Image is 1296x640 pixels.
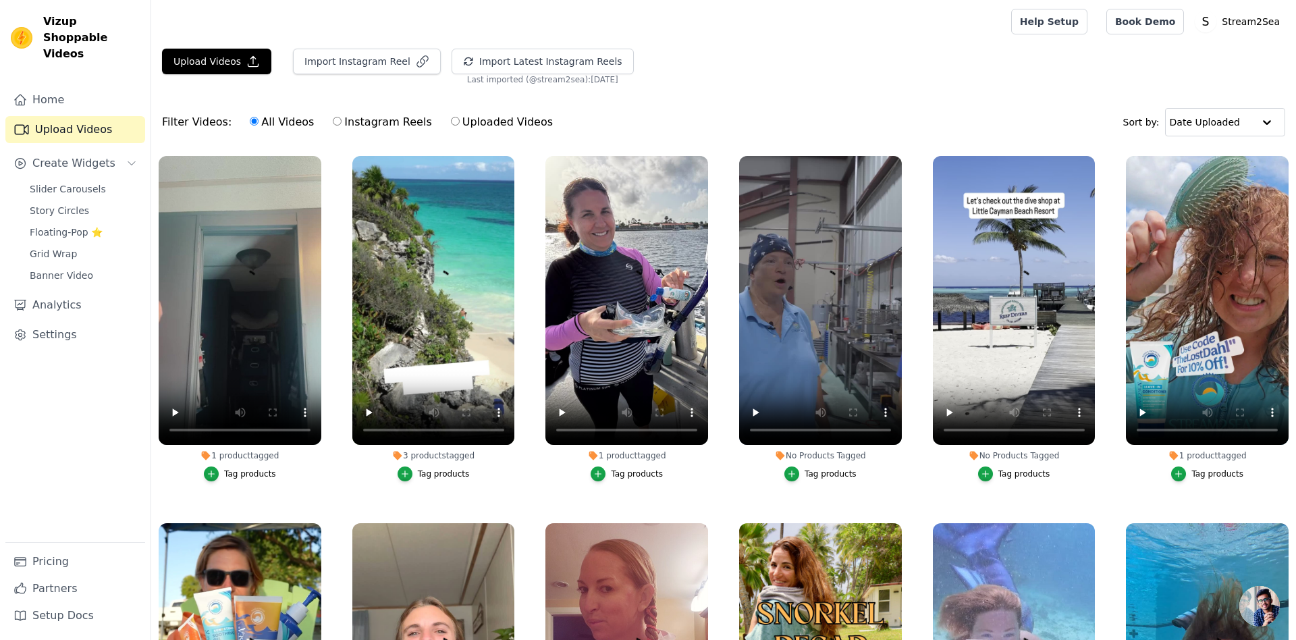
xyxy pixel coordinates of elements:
div: Tag products [224,469,276,479]
div: 1 product tagged [159,450,321,461]
div: Tag products [1191,469,1243,479]
div: Tag products [418,469,470,479]
div: Open chat [1239,586,1280,626]
span: Floating-Pop ⭐ [30,225,103,239]
button: Tag products [1171,466,1243,481]
a: Grid Wrap [22,244,145,263]
span: Vizup Shoppable Videos [43,14,140,62]
button: Create Widgets [5,150,145,177]
button: S Stream2Sea [1195,9,1285,34]
a: Pricing [5,548,145,575]
label: Uploaded Videos [450,113,553,131]
a: Setup Docs [5,602,145,629]
div: Tag products [805,469,857,479]
div: 1 product tagged [545,450,708,461]
a: Floating-Pop ⭐ [22,223,145,242]
img: Vizup [11,27,32,49]
span: Banner Video [30,269,93,282]
div: Tag products [611,469,663,479]
input: Instagram Reels [333,117,342,126]
label: Instagram Reels [332,113,432,131]
a: Book Demo [1106,9,1184,34]
button: Import Latest Instagram Reels [452,49,634,74]
a: Partners [5,575,145,602]
span: Create Widgets [32,155,115,171]
span: Slider Carousels [30,182,106,196]
p: Stream2Sea [1216,9,1285,34]
div: No Products Tagged [933,450,1096,461]
div: Sort by: [1123,108,1286,136]
button: Tag products [784,466,857,481]
button: Tag products [591,466,663,481]
button: Tag products [398,466,470,481]
div: No Products Tagged [739,450,902,461]
button: Tag products [978,466,1050,481]
div: 3 products tagged [352,450,515,461]
a: Settings [5,321,145,348]
a: Help Setup [1011,9,1087,34]
a: Story Circles [22,201,145,220]
input: All Videos [250,117,259,126]
button: Import Instagram Reel [293,49,441,74]
a: Slider Carousels [22,180,145,198]
text: S [1202,15,1210,28]
button: Upload Videos [162,49,271,74]
a: Home [5,86,145,113]
a: Banner Video [22,266,145,285]
span: Last imported (@ stream2sea ): [DATE] [467,74,618,85]
a: Analytics [5,292,145,319]
label: All Videos [249,113,315,131]
span: Story Circles [30,204,89,217]
input: Uploaded Videos [451,117,460,126]
div: Tag products [998,469,1050,479]
span: Grid Wrap [30,247,77,261]
button: Tag products [204,466,276,481]
a: Upload Videos [5,116,145,143]
div: Filter Videos: [162,107,560,138]
div: 1 product tagged [1126,450,1289,461]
